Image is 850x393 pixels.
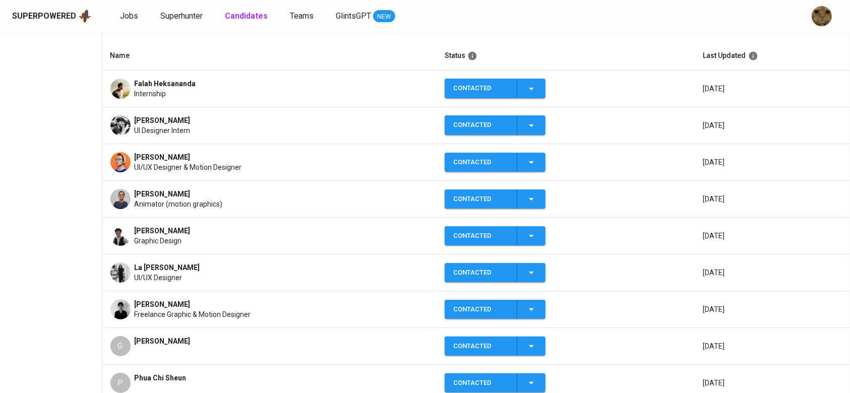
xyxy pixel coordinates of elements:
[12,9,92,24] a: Superpoweredapp logo
[695,41,850,71] th: Last Updated
[135,152,191,162] span: [PERSON_NAME]
[135,373,187,383] span: Phua Chi Sheun
[453,79,509,98] div: Contacted
[453,153,509,172] div: Contacted
[78,9,92,24] img: app logo
[110,79,131,99] img: f0209a9bb71b099c41e85297d66f2729.jpg
[110,152,131,172] img: 7b61b07bea3dfec196e00bfb00f41222.jfif
[110,263,131,283] img: aa4ad6998ea59d7d875d42bf08f38eb3.jpg
[703,378,842,388] p: [DATE]
[703,304,842,314] p: [DATE]
[110,226,131,246] img: 215c848d4f7c79f95c77ae6278d52956.jpg
[12,11,76,22] div: Superpowered
[453,226,509,246] div: Contacted
[453,300,509,319] div: Contacted
[453,373,509,393] div: Contacted
[110,115,131,136] img: 72a2283711c3b5a6f6ef222aef65450c.png
[445,226,545,246] button: Contacted
[812,6,832,26] img: ec6c0910-f960-4a00-a8f8-c5744e41279e.jpg
[445,189,545,209] button: Contacted
[703,120,842,130] p: [DATE]
[445,373,545,393] button: Contacted
[160,11,203,21] span: Superhunter
[445,263,545,283] button: Contacted
[703,157,842,167] p: [DATE]
[453,115,509,135] div: Contacted
[135,89,166,99] span: Internship
[102,41,437,71] th: Name
[120,10,140,23] a: Jobs
[703,194,842,204] p: [DATE]
[135,309,251,319] span: Freelance Graphic & Motion Designer
[135,263,200,273] span: La [PERSON_NAME]
[703,84,842,94] p: [DATE]
[110,336,131,356] div: G
[703,341,842,351] p: [DATE]
[135,226,191,236] span: [PERSON_NAME]
[135,162,242,172] span: UI/UX Designer & Motion Designer
[110,299,131,319] img: a9fe825056eeab0cfdfee236cda202e9.jpg
[225,10,270,23] a: Candidates
[703,268,842,278] p: [DATE]
[290,11,314,21] span: Teams
[135,299,191,309] span: [PERSON_NAME]
[135,273,183,283] span: UI/UX Designer
[160,10,205,23] a: Superhunter
[120,11,138,21] span: Jobs
[703,231,842,241] p: [DATE]
[445,153,545,172] button: Contacted
[445,300,545,319] button: Contacted
[135,115,191,125] span: [PERSON_NAME]
[445,115,545,135] button: Contacted
[135,79,196,89] span: Falah Heksananda
[110,189,131,209] img: 41113bb1057a05ce8495dbe5f0fa0a59.jpg
[373,12,395,22] span: NEW
[453,263,509,283] div: Contacted
[135,336,191,346] span: [PERSON_NAME]
[135,189,191,199] span: [PERSON_NAME]
[437,41,695,71] th: Status
[135,125,191,136] span: UI Designer Intern
[135,236,182,246] span: Graphic Design
[110,373,131,393] div: P
[225,11,268,21] b: Candidates
[445,79,545,98] button: Contacted
[336,10,395,23] a: GlintsGPT NEW
[453,337,509,356] div: Contacted
[135,199,223,209] span: Animator (motion graphics)
[445,337,545,356] button: Contacted
[336,11,371,21] span: GlintsGPT
[453,189,509,209] div: Contacted
[290,10,316,23] a: Teams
